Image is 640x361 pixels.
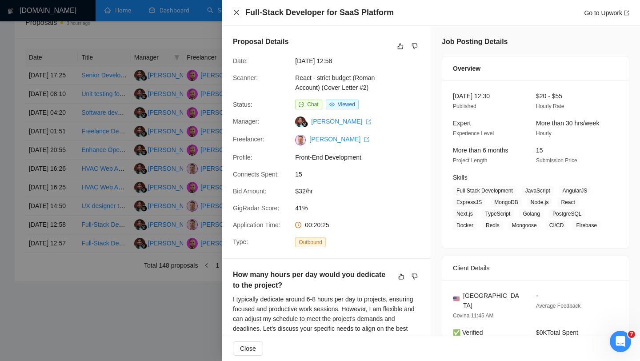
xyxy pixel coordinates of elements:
span: Viewed [338,101,355,108]
span: Firebase [572,221,600,230]
a: React - strict budget (Roman Account) (Cover Letter #2) [295,74,375,91]
span: Profile: [233,154,252,161]
span: ✅ Verified [453,329,483,336]
button: like [396,271,407,282]
span: export [624,10,629,16]
span: GigRadar Score: [233,205,279,212]
button: Close [233,341,263,356]
span: clock-circle [295,222,301,228]
h5: How many hours per day would you dedicate to the project? [233,269,392,291]
span: [DATE] 12:30 [453,92,490,100]
h5: Job Posting Details [442,36,508,47]
span: Close [240,344,256,353]
div: I typically dedicate around 6-8 hours per day to projects, ensuring focused and productive work s... [233,294,420,343]
span: export [366,119,371,124]
span: like [398,273,404,280]
span: Hourly [536,130,552,136]
span: 15 [295,169,428,179]
span: - [536,292,538,299]
h4: Full-Stack Developer for SaaS Platform [245,7,394,18]
span: Bid Amount: [233,188,267,195]
span: 41% [295,203,428,213]
span: Skills [453,174,468,181]
span: Scanner: [233,74,258,81]
span: AngularJS [559,186,591,196]
span: ExpressJS [453,197,485,207]
a: [PERSON_NAME] export [311,118,371,125]
span: Project Length [453,157,487,164]
span: close [233,9,240,16]
span: Status: [233,101,252,108]
span: Golang [519,209,544,219]
span: Covina 11:45 AM [453,313,493,319]
span: Node.js [527,197,552,207]
span: 7 [628,331,635,338]
span: Docker [453,221,477,230]
span: Application Time: [233,221,280,229]
button: dislike [409,271,420,282]
span: [GEOGRAPHIC_DATA] [463,291,522,310]
span: dislike [412,273,418,280]
span: Expert [453,120,471,127]
span: PostgreSQL [549,209,585,219]
span: Front-End Development [295,152,428,162]
h5: Proposal Details [233,36,288,47]
span: [DATE] 12:58 [295,56,428,66]
span: Hourly Rate [536,103,564,109]
span: Mongoose [508,221,540,230]
span: CI/CD [546,221,568,230]
span: Chat [307,101,318,108]
span: Freelancer: [233,136,264,143]
span: Published [453,103,476,109]
span: $20 - $55 [536,92,562,100]
iframe: Intercom live chat [610,331,631,352]
span: $0K Total Spent [536,329,578,336]
span: message [299,102,304,107]
div: Client Details [453,256,618,280]
span: Overview [453,64,480,73]
span: dislike [412,43,418,50]
img: c1tV6_7-sd7N4psm9vGwGQNEUlBtRaUN6BgB6F7w0jPJJGTnD6fhrlLomnnxBUhTWY [295,135,306,145]
span: 15 [536,147,543,154]
img: 🇺🇸 [453,296,460,302]
span: Date: [233,57,248,64]
a: [PERSON_NAME] export [309,136,369,143]
span: Average Feedback [536,303,581,309]
span: 00:20:25 [305,221,329,229]
button: dislike [409,41,420,52]
span: MongoDB [491,197,521,207]
span: Redis [482,221,503,230]
span: $32/hr [295,186,428,196]
span: Manager: [233,118,259,125]
span: Type: [233,238,248,245]
button: Close [233,9,240,16]
span: More than 6 months [453,147,508,154]
span: TypeScript [482,209,514,219]
span: Full Stack Development [453,186,516,196]
span: Submission Price [536,157,577,164]
span: React [557,197,578,207]
a: Go to Upworkexport [584,9,629,16]
span: export [364,137,369,142]
span: JavaScript [522,186,554,196]
button: like [395,41,406,52]
span: Next.js [453,209,476,219]
span: eye [329,102,335,107]
img: gigradar-bm.png [302,121,308,127]
span: Outbound [295,237,326,247]
span: Connects Spent: [233,171,279,178]
span: Experience Level [453,130,494,136]
span: like [397,43,404,50]
span: More than 30 hrs/week [536,120,599,127]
